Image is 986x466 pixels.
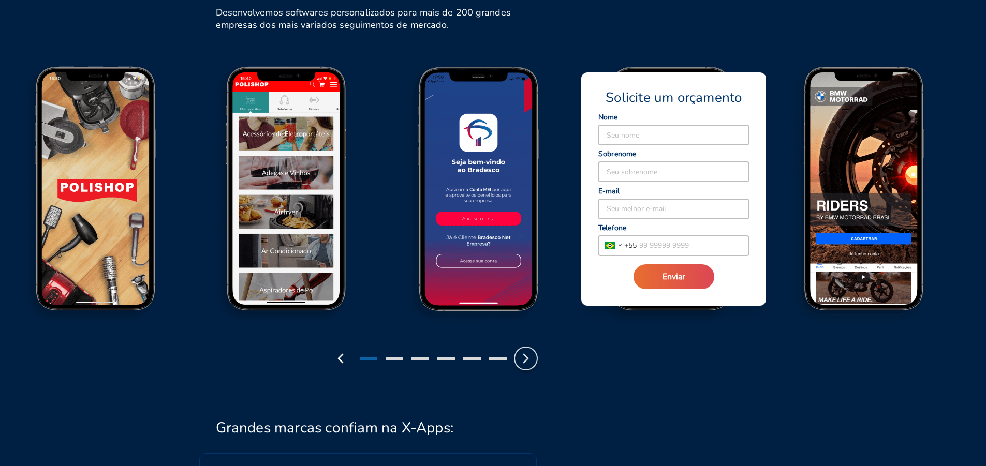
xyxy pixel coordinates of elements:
span: Enviar [663,271,685,282]
h6: Desenvolvemos softwares personalizados para mais de 200 grandes empresas dos mais variados seguim... [216,6,521,31]
img: Bradesco Screen 1 [385,64,578,331]
span: Solicite um orçamento [606,89,742,107]
input: 99 99999 9999 [637,236,749,255]
img: Bradesco Screen 2 [578,64,770,331]
input: Seu sobrenome [598,162,749,182]
img: Polishop Screen 2 [193,64,385,331]
span: + 55 [624,240,637,251]
input: Seu melhor e-mail [598,199,749,219]
button: Enviar [634,264,714,289]
h2: Grandes marcas confiam na X-Apps: [216,419,454,437]
img: BMW Screen 1 [770,64,963,331]
input: Seu nome [598,125,749,145]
